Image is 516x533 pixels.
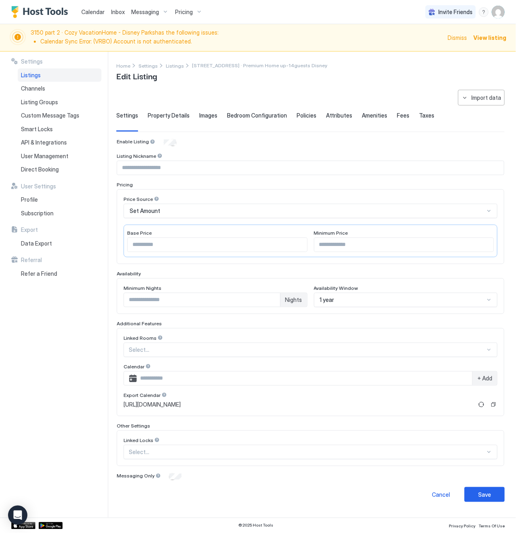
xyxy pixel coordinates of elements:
[117,138,149,145] span: Enable Listing
[39,522,63,529] a: Google Play Store
[489,401,497,409] button: Copy
[192,62,327,68] span: Breadcrumb
[148,112,190,119] span: Property Details
[128,238,307,252] input: Input Field
[432,490,450,499] div: Cancel
[131,8,159,16] span: Messaging
[227,112,287,119] span: Bedroom Configuration
[18,122,101,136] a: Smart Locks
[124,293,280,307] input: Input Field
[117,161,504,175] input: Input Field
[81,8,105,16] a: Calendar
[117,473,155,479] span: Messaging Only
[166,61,184,70] a: Listings
[21,256,42,264] span: Referral
[314,238,494,252] input: Input Field
[18,267,101,281] a: Refer a Friend
[297,112,316,119] span: Policies
[166,61,184,70] div: Breadcrumb
[314,230,348,236] span: Minimum Price
[21,196,38,203] span: Profile
[127,230,152,236] span: Base Price
[124,401,181,408] span: [URL][DOMAIN_NAME]
[362,112,387,119] span: Amenities
[397,112,409,119] span: Fees
[11,6,72,18] a: Host Tools Logo
[117,423,150,429] span: Other Settings
[473,33,506,42] span: View listing
[117,182,133,188] span: Pricing
[117,271,141,277] span: Availability
[21,72,41,79] span: Listings
[21,112,79,119] span: Custom Message Tags
[138,61,158,70] a: Settings
[477,400,486,409] button: Refresh
[21,183,56,190] span: User Settings
[21,85,45,92] span: Channels
[124,196,153,202] span: Price Source
[199,112,217,119] span: Images
[458,90,505,105] button: Import data
[137,372,472,385] input: Input Field
[478,490,491,499] div: Save
[138,61,158,70] div: Breadcrumb
[124,437,153,443] span: Linked Locks
[18,149,101,163] a: User Management
[111,8,125,16] a: Inbox
[21,139,67,146] span: API & Integrations
[18,163,101,176] a: Direct Booking
[449,524,475,529] span: Privacy Policy
[492,6,505,19] div: User profile
[124,364,144,370] span: Calendar
[21,126,53,133] span: Smart Locks
[21,153,68,160] span: User Management
[18,82,101,95] a: Channels
[117,320,162,326] span: Additional Features
[130,207,160,215] span: Set Amount
[21,226,38,233] span: Export
[31,29,443,46] span: 3150 part 2 · Cozy VacationHome - Disney Parks has the following issues:
[479,524,505,529] span: Terms Of Use
[326,112,352,119] span: Attributes
[419,112,434,119] span: Taxes
[438,8,473,16] span: Invite Friends
[18,207,101,220] a: Subscription
[21,210,54,217] span: Subscription
[285,296,302,304] span: Nights
[21,240,52,247] span: Data Export
[18,109,101,122] a: Custom Message Tags
[124,285,161,291] span: Minimum Nights
[18,68,101,82] a: Listings
[448,33,467,42] div: Dismiss
[124,392,161,398] span: Export Calendar
[116,70,157,82] span: Edit Listing
[116,61,130,70] div: Breadcrumb
[21,270,57,277] span: Refer a Friend
[116,63,130,69] span: Home
[175,8,193,16] span: Pricing
[314,285,358,291] span: Availability Window
[40,38,443,45] li: Calendar Sync Error: (VRBO) Account is not authenticated.
[464,487,505,502] button: Save
[124,401,473,408] a: [URL][DOMAIN_NAME]
[116,112,138,119] span: Settings
[18,95,101,109] a: Listing Groups
[320,296,334,304] span: 1 year
[166,63,184,69] span: Listings
[21,58,43,65] span: Settings
[421,487,461,502] button: Cancel
[479,521,505,530] a: Terms Of Use
[124,335,157,341] span: Linked Rooms
[18,136,101,149] a: API & Integrations
[81,8,105,15] span: Calendar
[238,523,273,528] span: © 2025 Host Tools
[21,166,59,173] span: Direct Booking
[477,375,492,382] span: + Add
[11,522,35,529] a: App Store
[449,521,475,530] a: Privacy Policy
[8,506,27,525] div: Open Intercom Messenger
[479,7,489,17] div: menu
